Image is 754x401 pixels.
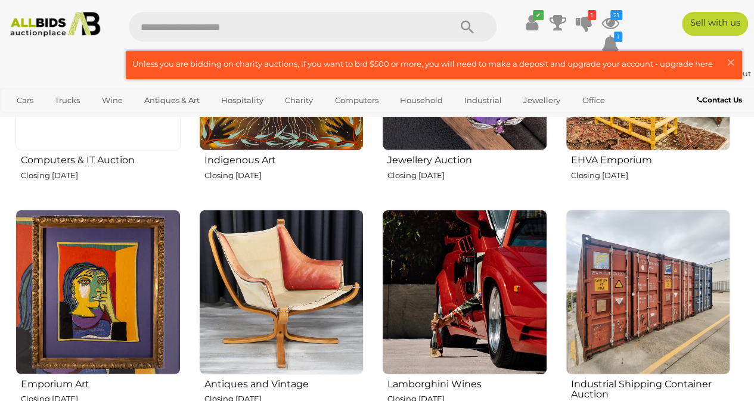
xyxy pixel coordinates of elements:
a: Cars [9,91,41,110]
h2: Emporium Art [21,376,181,390]
a: Charity [277,91,321,110]
span: × [725,51,736,74]
h2: Computers & IT Auction [21,152,181,166]
a: Trucks [47,91,88,110]
h2: EHVA Emporium [571,152,731,166]
i: 1 [614,32,622,42]
p: Closing [DATE] [387,169,547,182]
button: Search [437,12,497,42]
img: Emporium Art [15,210,181,375]
h2: Antiques and Vintage [204,376,364,390]
a: Household [392,91,451,110]
i: 21 [610,10,622,20]
p: Closing [DATE] [204,169,364,182]
a: Jewellery [516,91,568,110]
a: Sports [9,110,49,130]
a: Antiques & Art [136,91,207,110]
a: 1 [575,12,593,33]
a: ✔ [523,12,541,33]
a: Office [574,91,612,110]
img: Industrial Shipping Container Auction [566,210,731,375]
h2: Lamborghini Wines [387,376,547,390]
a: Contact Us [697,94,745,107]
h2: Indigenous Art [204,152,364,166]
b: Contact Us [697,95,742,104]
h2: Industrial Shipping Container Auction [571,376,731,400]
a: Industrial [457,91,510,110]
i: 1 [588,10,596,20]
a: [GEOGRAPHIC_DATA] [55,110,155,130]
p: Closing [DATE] [571,169,731,182]
img: Antiques and Vintage [199,210,364,375]
img: Allbids.com.au [5,12,105,37]
a: Wine [94,91,130,110]
a: 21 [601,12,619,33]
a: Computers [327,91,386,110]
i: ✔ [533,10,544,20]
a: 1 [601,33,619,55]
h2: Jewellery Auction [387,152,547,166]
a: Hospitality [213,91,271,110]
a: Sell with us [682,12,748,36]
p: Closing [DATE] [21,169,181,182]
img: Lamborghini Wines [382,210,547,375]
